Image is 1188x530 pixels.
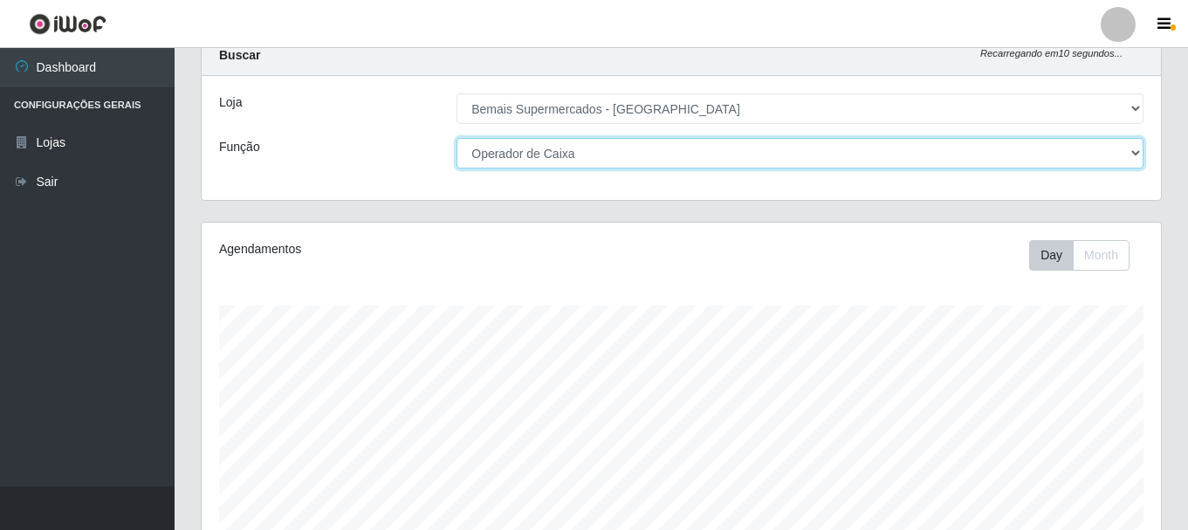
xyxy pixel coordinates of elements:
button: Day [1029,240,1074,271]
label: Loja [219,93,242,112]
div: Toolbar with button groups [1029,240,1143,271]
label: Função [219,138,260,156]
i: Recarregando em 10 segundos... [980,48,1123,59]
div: Agendamentos [219,240,589,258]
button: Month [1073,240,1130,271]
strong: Buscar [219,48,260,62]
div: First group [1029,240,1130,271]
img: CoreUI Logo [29,13,106,35]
